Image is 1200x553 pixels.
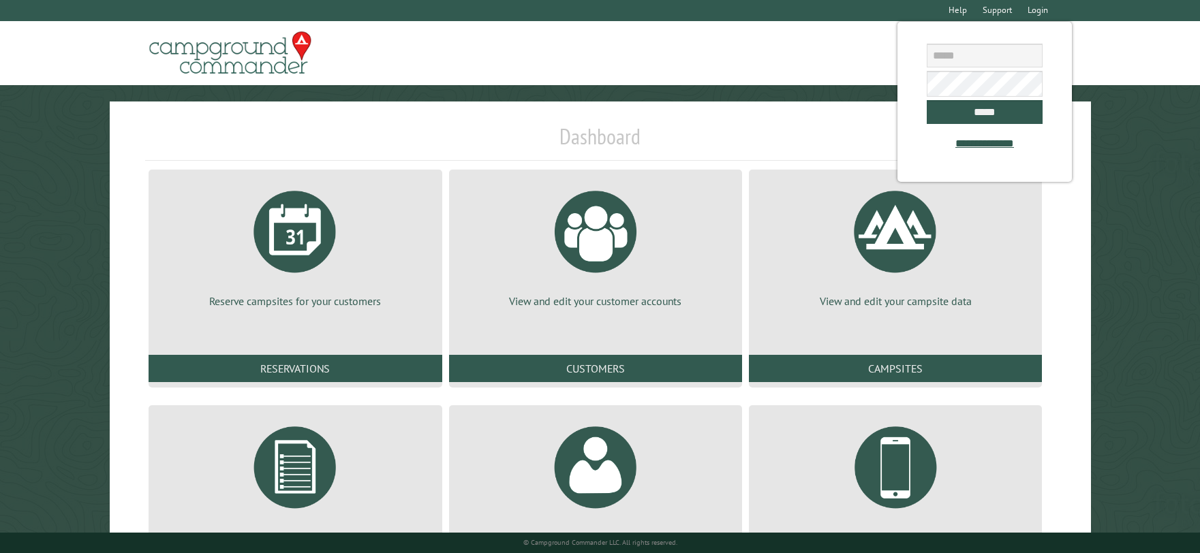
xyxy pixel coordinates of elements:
[449,355,742,382] a: Customers
[523,538,677,547] small: © Campground Commander LLC. All rights reserved.
[465,416,726,544] a: View and edit your Campground Commander account
[749,355,1042,382] a: Campsites
[165,529,425,544] p: Generate reports about your campground
[145,123,1054,161] h1: Dashboard
[765,294,1026,309] p: View and edit your campsite data
[165,416,425,544] a: Generate reports about your campground
[149,355,442,382] a: Reservations
[465,529,726,544] p: View and edit your Campground Commander account
[765,529,1026,544] p: Manage customer communications
[145,27,316,80] img: Campground Commander
[465,180,726,309] a: View and edit your customer accounts
[765,180,1026,309] a: View and edit your campsite data
[765,416,1026,544] a: Manage customer communications
[465,294,726,309] p: View and edit your customer accounts
[165,180,425,309] a: Reserve campsites for your customers
[165,294,425,309] p: Reserve campsites for your customers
